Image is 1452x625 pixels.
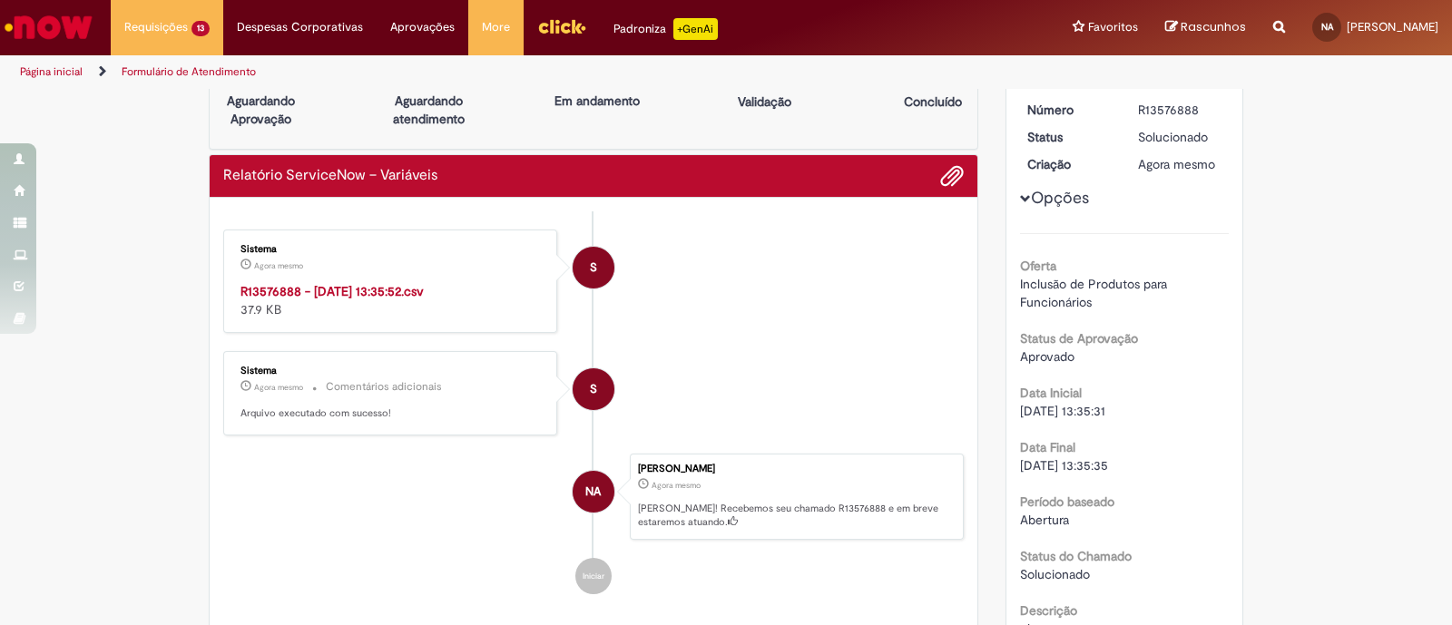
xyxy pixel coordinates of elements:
div: Sistema [240,244,543,255]
p: Arquivo executado com sucesso! [240,406,543,421]
span: More [482,18,510,36]
time: 29/09/2025 13:35:42 [1138,156,1215,172]
ul: Trilhas de página [14,55,955,89]
div: Sistema [240,366,543,376]
div: Sistema [573,247,614,288]
span: Rascunhos [1181,18,1246,35]
span: [DATE] 13:35:35 [1020,457,1108,474]
div: R13576888 [1138,101,1222,119]
img: ServiceNow [2,9,95,45]
span: Agora mesmo [652,480,701,491]
b: Data Inicial [1020,385,1082,401]
div: System [573,368,614,410]
div: Neilyse Moraes Almeida [573,471,614,513]
span: Aprovações [390,18,455,36]
span: NA [585,470,601,513]
li: Neilyse Moraes Almeida [223,454,964,541]
time: 29/09/2025 13:35:42 [652,480,701,491]
h2: Relatório ServiceNow – Variáveis Histórico de tíquete [223,168,437,184]
b: Status de Aprovação [1020,330,1138,347]
p: Concluído [904,93,962,111]
p: Validação [738,93,791,111]
div: [PERSON_NAME] [638,464,954,474]
span: Solucionado [1020,566,1090,582]
p: +GenAi [673,18,718,40]
b: Data Final [1020,439,1075,455]
span: Abertura [1020,512,1069,528]
b: Período baseado [1020,493,1114,510]
span: Despesas Corporativas [237,18,363,36]
a: Página inicial [20,64,83,79]
span: Inclusão de Produtos para Funcionários [1020,276,1171,310]
span: S [590,367,597,411]
ul: Histórico de tíquete [223,211,964,612]
span: Favoritos [1088,18,1138,36]
a: Formulário de Atendimento [122,64,256,79]
span: NA [1321,21,1333,33]
b: Oferta [1020,258,1056,274]
div: Padroniza [613,18,718,40]
p: Aguardando Aprovação [217,92,305,128]
div: 29/09/2025 13:35:42 [1138,155,1222,173]
time: 29/09/2025 13:35:52 [254,260,303,271]
div: Solucionado [1138,128,1222,146]
span: S [590,246,597,289]
span: Agora mesmo [254,382,303,393]
p: [PERSON_NAME]! Recebemos seu chamado R13576888 e em breve estaremos atuando. [638,502,954,530]
b: Status do Chamado [1020,548,1132,564]
span: Aprovado [1020,348,1074,365]
a: Rascunhos [1165,19,1246,36]
span: Agora mesmo [1138,156,1215,172]
span: [PERSON_NAME] [1347,19,1438,34]
p: Aguardando atendimento [385,92,473,128]
b: Descrição [1020,602,1077,619]
dt: Criação [1014,155,1125,173]
span: Agora mesmo [254,260,303,271]
span: [DATE] 13:35:31 [1020,403,1105,419]
span: 13 [191,21,210,36]
small: Comentários adicionais [326,379,442,395]
span: Requisições [124,18,188,36]
time: 29/09/2025 13:35:52 [254,382,303,393]
a: R13576888 - [DATE] 13:35:52.csv [240,283,424,299]
button: Adicionar anexos [940,164,964,188]
p: Em andamento [554,92,640,110]
img: click_logo_yellow_360x200.png [537,13,586,40]
dt: Número [1014,101,1125,119]
dt: Status [1014,128,1125,146]
div: 37.9 KB [240,282,543,318]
